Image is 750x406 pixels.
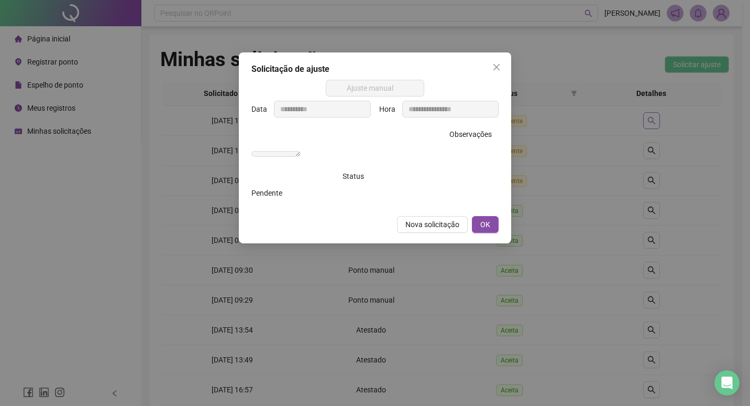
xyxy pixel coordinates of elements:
[472,216,499,233] button: OK
[492,63,501,71] span: close
[714,370,740,396] div: Open Intercom Messenger
[332,80,418,96] span: Ajuste manual
[343,168,371,185] label: Status
[379,101,402,117] label: Hora
[480,219,490,230] span: OK
[405,219,459,230] span: Nova solicitação
[488,59,505,76] button: Close
[251,187,371,199] div: Pendente
[251,101,274,117] label: Data
[397,216,468,233] button: Nova solicitação
[251,63,499,76] div: Solicitação de ajuste
[449,126,499,143] label: Observações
